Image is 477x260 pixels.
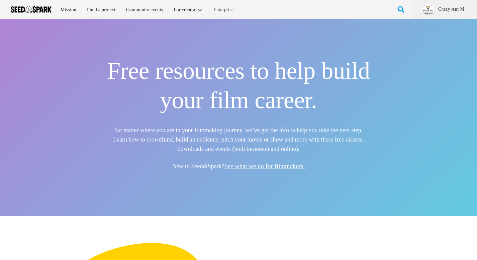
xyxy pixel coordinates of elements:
img: CrazyAnt%20Media%20Logo.png [422,4,434,15]
a: Fund a project [82,3,120,17]
a: For creators [169,3,208,17]
h5: No matter where you are in your filmmaking journey, we’ve got the info to help you take the next ... [107,125,370,154]
a: Enterprise [209,3,238,17]
a: Crazy Ant M. [438,6,466,13]
a: Mission [56,3,81,17]
a: See what we do for filmmakers. [224,163,305,170]
a: Community events [121,3,168,17]
h5: New to Seed&Spark? [107,162,370,171]
img: Seed amp; Spark [11,6,52,13]
h1: Free resources to help build your film career. [107,56,370,115]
